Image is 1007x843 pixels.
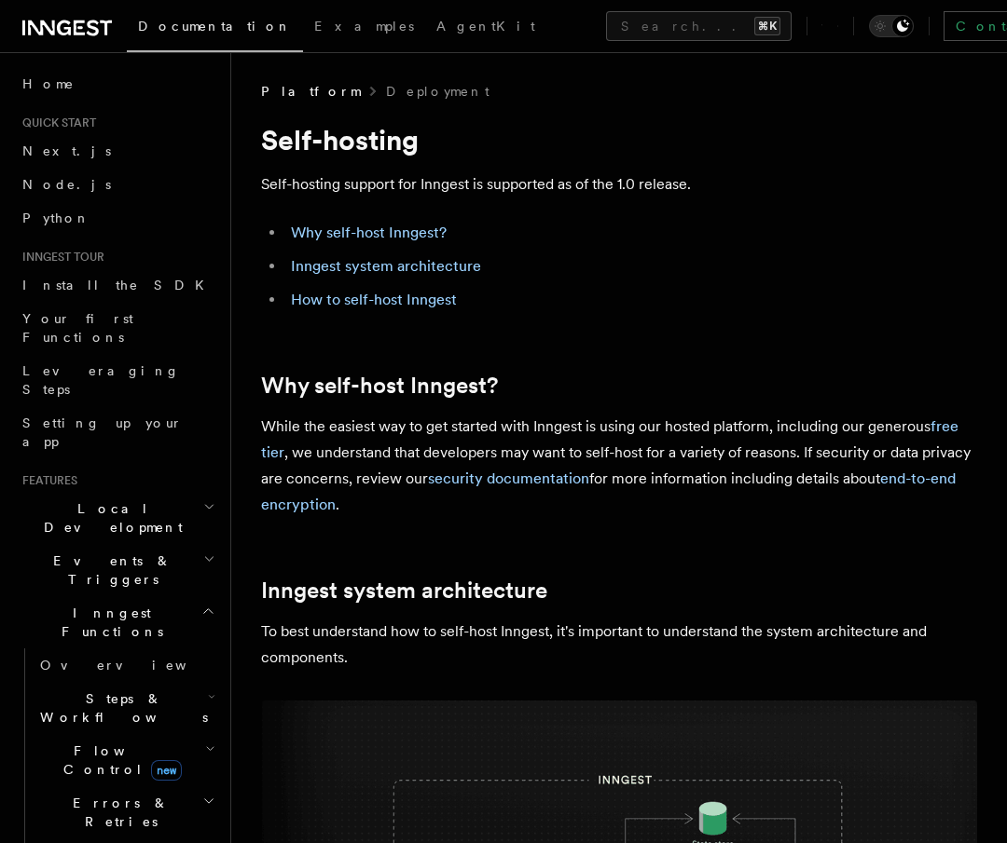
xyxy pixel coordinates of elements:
[15,499,203,537] span: Local Development
[22,415,183,449] span: Setting up your app
[15,406,219,458] a: Setting up your app
[425,6,546,50] a: AgentKit
[22,211,90,225] span: Python
[261,414,977,518] p: While the easiest way to get started with Inngest is using our hosted platform, including our gen...
[436,19,535,34] span: AgentKit
[261,373,498,399] a: Why self-host Inngest?
[15,473,77,488] span: Features
[15,302,219,354] a: Your first Functions
[606,11,792,41] button: Search...⌘K
[291,257,481,275] a: Inngest system architecture
[33,734,219,786] button: Flow Controlnew
[15,492,219,544] button: Local Development
[33,741,205,779] span: Flow Control
[303,6,425,50] a: Examples
[261,123,977,156] h1: Self-hosting
[22,75,75,93] span: Home
[15,544,219,596] button: Events & Triggers
[22,311,133,345] span: Your first Functions
[33,794,202,831] span: Errors & Retries
[15,67,219,101] a: Home
[15,250,104,265] span: Inngest tour
[33,689,208,727] span: Steps & Workflows
[15,268,219,302] a: Install the SDK
[261,171,977,197] p: Self-hosting support for Inngest is supported as of the 1.0 release.
[428,469,589,487] a: security documentation
[314,19,414,34] span: Examples
[261,619,977,671] p: To best understand how to self-host Inngest, it's important to understand the system architecture...
[869,15,914,37] button: Toggle dark mode
[15,551,203,589] span: Events & Triggers
[22,143,111,158] span: Next.js
[127,6,303,52] a: Documentation
[15,134,219,168] a: Next.js
[261,578,547,604] a: Inngest system architecture
[291,291,457,308] a: How to self-host Inngest
[33,786,219,838] button: Errors & Retries
[754,17,780,35] kbd: ⌘K
[15,168,219,201] a: Node.js
[33,682,219,734] button: Steps & Workflows
[15,116,96,130] span: Quick start
[22,177,111,192] span: Node.js
[22,278,215,292] span: Install the SDK
[33,648,219,682] a: Overview
[386,82,490,101] a: Deployment
[15,201,219,235] a: Python
[40,658,232,673] span: Overview
[15,354,219,406] a: Leveraging Steps
[15,604,201,641] span: Inngest Functions
[291,224,447,241] a: Why self-host Inngest?
[151,760,182,781] span: new
[261,82,360,101] span: Platform
[15,596,219,648] button: Inngest Functions
[22,363,180,397] span: Leveraging Steps
[138,19,292,34] span: Documentation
